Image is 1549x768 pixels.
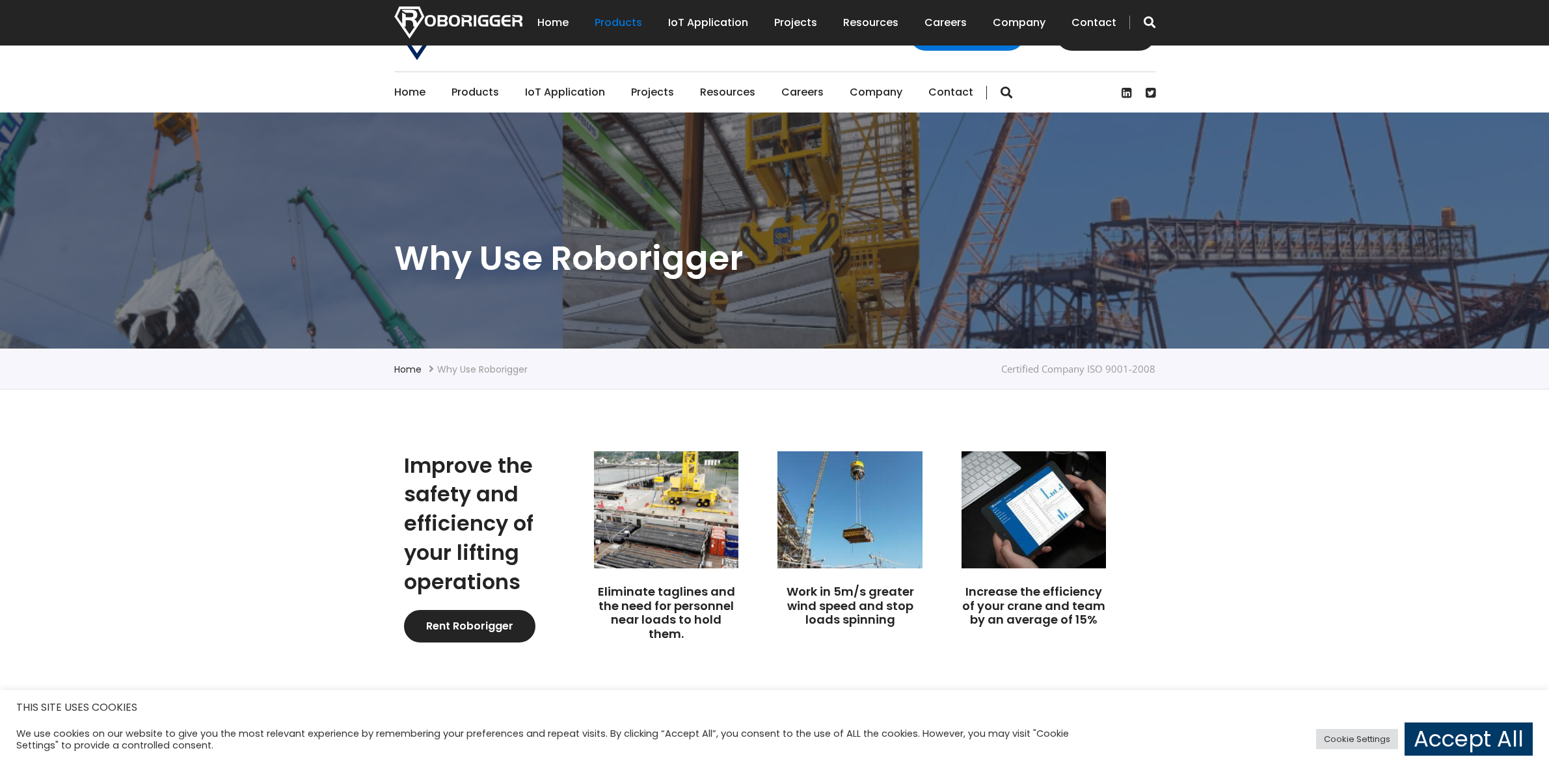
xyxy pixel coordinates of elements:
h5: THIS SITE USES COOKIES [16,699,1533,716]
a: Contact [1071,3,1116,43]
a: Careers [924,3,967,43]
a: Products [451,72,499,113]
a: IoT Application [668,3,748,43]
a: Home [537,3,569,43]
a: IoT Application [525,72,605,113]
a: Work in 5m/s greater wind speed and stop loads spinning [787,583,914,628]
a: Increase the efficiency of your crane and team by an average of 15% [962,583,1105,628]
a: Cookie Settings [1316,729,1398,749]
a: Resources [843,3,898,43]
img: Roborigger load control device for crane lifting on Alec's One Zaabeel site [777,451,922,568]
a: Home [394,72,425,113]
a: Contact [928,72,973,113]
a: Rent Roborigger [404,610,535,642]
a: Resources [700,72,755,113]
a: Products [595,3,642,43]
div: We use cookies on our website to give you the most relevant experience by remembering your prefer... [16,728,1078,751]
li: Why use Roborigger [437,362,528,377]
a: Projects [631,72,674,113]
a: Eliminate taglines and the need for personnel near loads to hold them. [598,583,735,642]
img: Nortech [394,7,522,38]
a: Careers [781,72,824,113]
h2: Improve the safety and efficiency of your lifting operations [404,451,556,597]
div: Certified Company ISO 9001-2008 [1001,360,1155,378]
a: Company [993,3,1045,43]
a: Projects [774,3,817,43]
a: Company [850,72,902,113]
a: Home [394,363,422,376]
a: Accept All [1405,722,1533,756]
h1: Why use Roborigger [394,236,1155,280]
